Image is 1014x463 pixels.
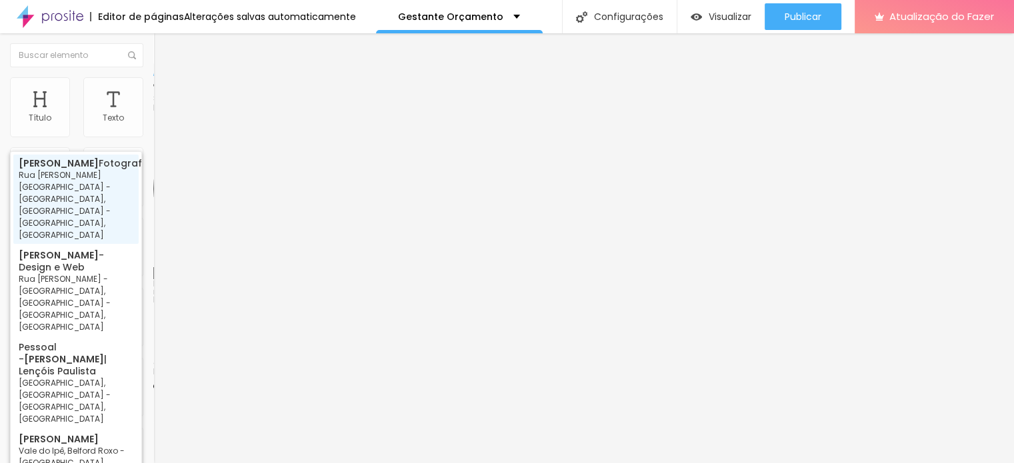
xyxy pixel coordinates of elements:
button: Visualizar [677,3,765,30]
iframe: Editor [153,33,1014,463]
img: Ícone [576,11,587,23]
font: Gestante Orçamento [398,10,503,23]
img: view-1.svg [691,11,702,23]
font: [PERSON_NAME] [19,432,99,446]
font: Texto [103,112,124,123]
img: Ícone [128,51,136,59]
font: Alterações salvas automaticamente [184,10,356,23]
font: Atualização do Fazer [889,9,994,23]
font: Configurações [594,10,663,23]
input: Buscar elemento [10,43,143,67]
button: Publicar [765,3,841,30]
font: Publicar [785,10,821,23]
font: Editor de páginas [98,10,184,23]
font: Título [29,112,51,123]
font: Visualizar [709,10,751,23]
